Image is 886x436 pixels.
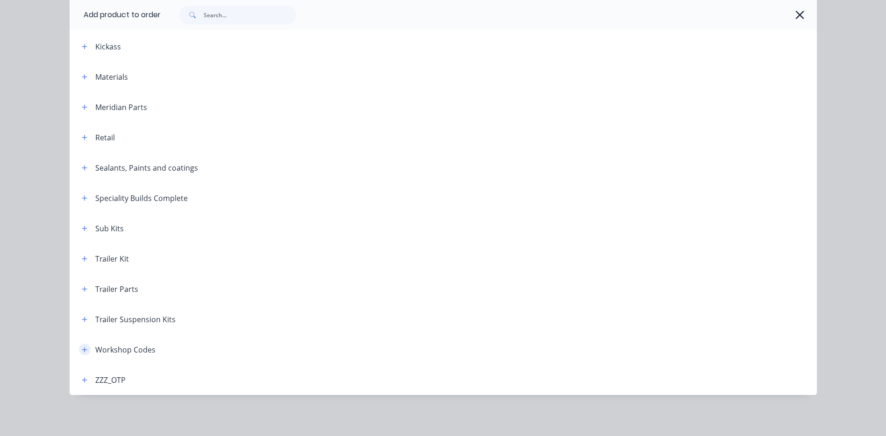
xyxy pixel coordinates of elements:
[95,162,198,173] div: Sealants, Paints and coatings
[95,374,126,386] div: ZZZ_OTP
[95,253,129,264] div: Trailer Kit
[204,6,296,24] input: Search...
[95,102,147,113] div: Meridian Parts
[95,344,156,355] div: Workshop Codes
[95,314,176,325] div: Trailer Suspension Kits
[95,41,121,52] div: Kickass
[95,284,138,295] div: Trailer Parts
[95,193,188,204] div: Speciality Builds Complete
[95,223,124,234] div: Sub Kits
[95,132,115,143] div: Retail
[95,71,128,83] div: Materials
